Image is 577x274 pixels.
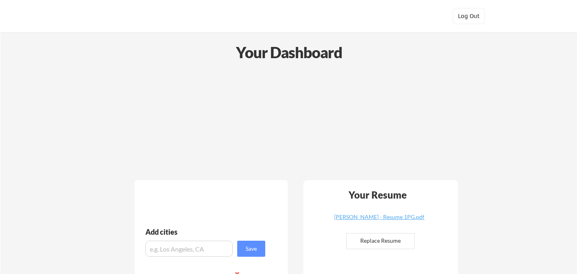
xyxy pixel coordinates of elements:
div: Your Resume [338,190,418,200]
div: [PERSON_NAME] - Resume 1PG.pdf [332,214,427,220]
div: Add cities [145,228,267,235]
a: [PERSON_NAME] - Resume 1PG.pdf [332,214,427,227]
div: Your Dashboard [1,41,577,64]
button: Log Out [453,8,485,24]
input: e.g. Los Angeles, CA [145,241,233,257]
button: Save [237,241,265,257]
